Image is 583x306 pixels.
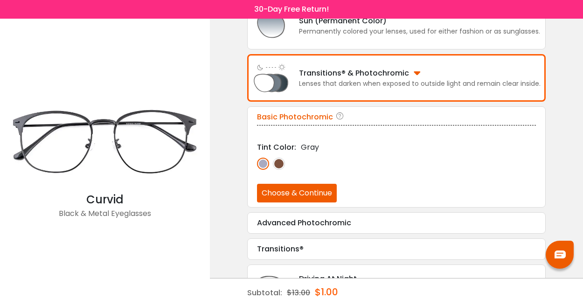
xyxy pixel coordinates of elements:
img: Light Adjusting [252,59,290,97]
img: chat [555,250,566,258]
button: Choose & Continue [257,184,337,202]
div: Black & Metal Eyeglasses [5,208,205,227]
span: Tint Color: [257,142,296,153]
div: Sun (Permanent Color) [299,15,540,27]
img: Black Curvid - Metal Eyeglasses [5,91,205,191]
div: Curvid [5,191,205,208]
div: Advanced Photochromic [257,217,536,229]
img: Sun [252,7,290,44]
div: $1.00 [315,278,338,306]
div: Transitions® [257,243,536,255]
img: AbbePhotoBrown.png [273,158,285,170]
div: Lenses that darken when exposed to outside light and remain clear inside. [299,79,541,89]
div: Transitions® & Photochromic [299,67,541,79]
div: Driving At Night [299,273,541,285]
div: Basic Photochromic [257,111,536,123]
div: Permanently colored your lenses, used for either fashion or as sunglasses. [299,27,540,36]
span: Gray [301,142,319,153]
img: AbbePhotoGray.png [257,158,269,170]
